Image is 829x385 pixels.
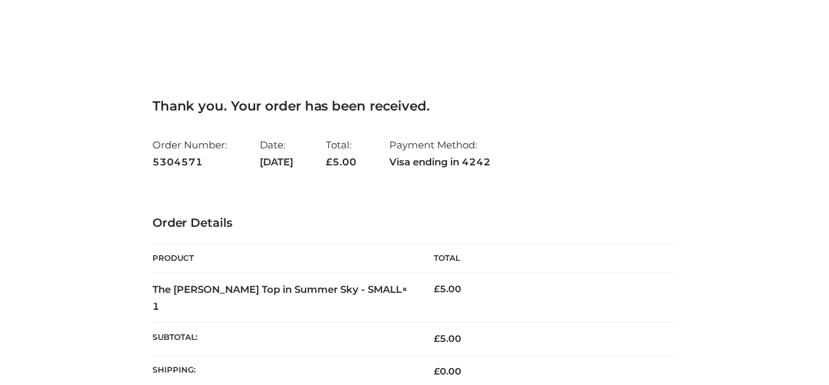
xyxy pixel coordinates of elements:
[326,156,332,168] span: £
[434,365,461,377] bdi: 0.00
[152,283,408,312] strong: × 1
[152,98,677,114] h3: Thank you. Your order has been received.
[152,244,415,273] th: Product
[152,133,227,173] li: Order Number:
[152,283,408,312] strong: The [PERSON_NAME] Top in Summer Sky - SMALL
[260,154,293,171] strong: [DATE]
[152,323,415,355] th: Subtotal:
[326,156,357,168] span: 5.00
[414,244,677,273] th: Total
[434,333,461,344] span: 5.00
[260,133,293,173] li: Date:
[434,365,440,377] span: £
[434,283,440,295] span: £
[389,133,491,173] li: Payment Method:
[152,216,677,231] h3: Order Details
[326,133,357,173] li: Total:
[434,283,461,295] bdi: 5.00
[152,154,227,171] strong: 5304571
[389,154,491,171] strong: Visa ending in 4242
[434,333,440,344] span: £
